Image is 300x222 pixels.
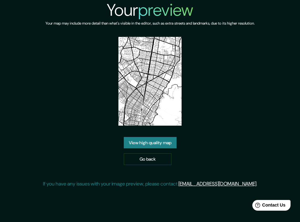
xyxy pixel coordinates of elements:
[244,197,293,215] iframe: Help widget launcher
[45,20,255,27] h6: Your map may include more detail than what's visible in the editor, such as extra streets and lan...
[118,37,182,126] img: created-map-preview
[124,137,177,149] a: View high quality map
[43,180,257,188] p: If you have any issues with your image preview, please contact .
[178,180,256,187] a: [EMAIL_ADDRESS][DOMAIN_NAME]
[124,153,171,165] a: Go back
